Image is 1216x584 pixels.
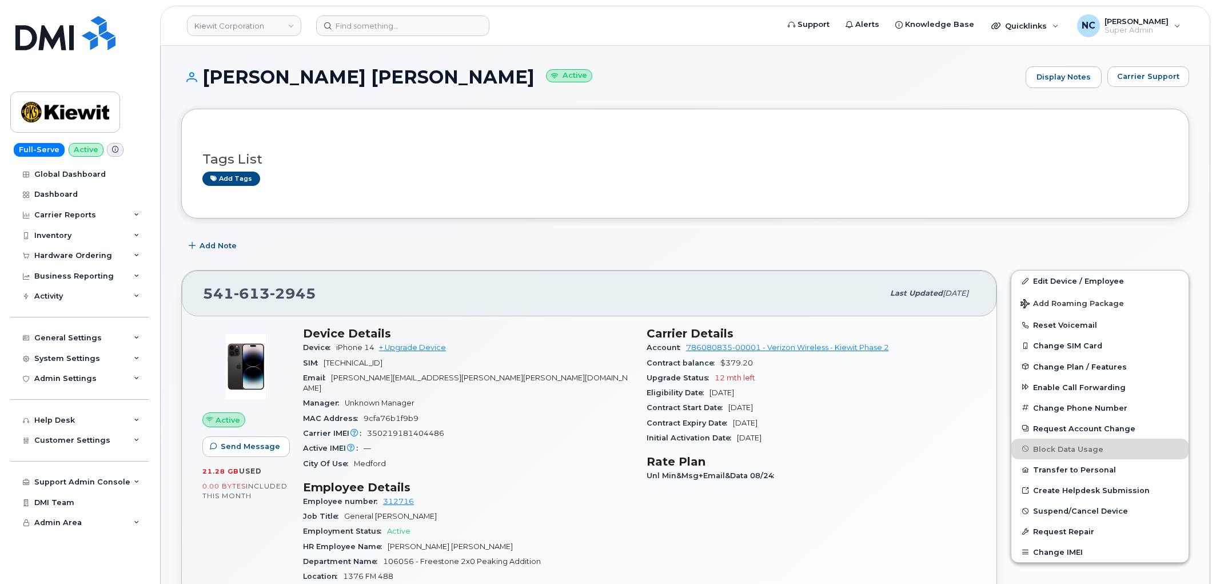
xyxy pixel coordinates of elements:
[647,359,720,367] span: Contract balance
[303,512,344,521] span: Job Title
[270,285,316,302] span: 2945
[686,343,889,352] a: 786080835-00001 - Verizon Wireless - Kiewit Phase 2
[203,285,316,302] span: 541
[202,172,260,186] a: Add tags
[1011,418,1189,439] button: Request Account Change
[364,444,371,452] span: —
[303,444,364,452] span: Active IMEI
[388,542,513,551] span: [PERSON_NAME] [PERSON_NAME]
[1033,507,1128,515] span: Suspend/Cancel Device
[303,399,345,407] span: Manager
[202,436,290,457] button: Send Message
[546,69,592,82] small: Active
[733,419,757,427] span: [DATE]
[1107,66,1189,87] button: Carrier Support
[1011,439,1189,459] button: Block Data Usage
[737,434,762,442] span: [DATE]
[216,415,240,426] span: Active
[303,429,367,438] span: Carrier IMEI
[303,480,633,494] h3: Employee Details
[647,343,686,352] span: Account
[303,572,343,581] span: Location
[647,327,976,340] h3: Carrier Details
[303,459,354,468] span: City Of Use
[364,414,418,423] span: 9cfa76b1f9b9
[647,455,976,468] h3: Rate Plan
[324,359,382,367] span: [TECHNICAL_ID]
[647,403,728,412] span: Contract Start Date
[1117,71,1179,82] span: Carrier Support
[715,374,755,382] span: 12 mth left
[303,542,388,551] span: HR Employee Name
[1026,66,1102,88] a: Display Notes
[720,359,753,367] span: $379.20
[181,236,246,256] button: Add Note
[943,289,968,297] span: [DATE]
[303,343,336,352] span: Device
[303,374,628,392] span: [PERSON_NAME][EMAIL_ADDRESS][PERSON_NAME][PERSON_NAME][DOMAIN_NAME]
[344,512,437,521] span: General [PERSON_NAME]
[303,359,324,367] span: SIM
[647,374,715,382] span: Upgrade Status
[1011,377,1189,398] button: Enable Call Forwarding
[181,67,1020,87] h1: [PERSON_NAME] [PERSON_NAME]
[367,429,444,438] span: 350219181404486
[383,557,541,566] span: 106056 - Freestone 2x0 Peaking Addition
[1011,398,1189,418] button: Change Phone Number
[303,414,364,423] span: MAC Address
[1011,291,1189,315] button: Add Roaming Package
[1011,315,1189,335] button: Reset Voicemail
[212,332,280,401] img: image20231002-3703462-njx0qo.jpeg
[234,285,270,302] span: 613
[728,403,753,412] span: [DATE]
[890,289,943,297] span: Last updated
[647,419,733,427] span: Contract Expiry Date
[647,388,709,397] span: Eligibility Date
[647,434,737,442] span: Initial Activation Date
[1020,299,1124,310] span: Add Roaming Package
[1033,383,1126,391] span: Enable Call Forwarding
[345,399,414,407] span: Unknown Manager
[1011,480,1189,500] a: Create Helpdesk Submission
[1166,534,1207,575] iframe: Messenger Launcher
[709,388,734,397] span: [DATE]
[343,572,393,581] span: 1376 FM 488
[1011,459,1189,480] button: Transfer to Personal
[1011,542,1189,562] button: Change IMEI
[202,152,1168,166] h3: Tags List
[1011,521,1189,542] button: Request Repair
[336,343,374,352] span: iPhone 14
[1011,271,1189,291] a: Edit Device / Employee
[1011,335,1189,356] button: Change SIM Card
[221,441,280,452] span: Send Message
[303,374,331,382] span: Email
[379,343,446,352] a: + Upgrade Device
[202,482,246,490] span: 0.00 Bytes
[1011,356,1189,377] button: Change Plan / Features
[1033,362,1127,371] span: Change Plan / Features
[303,327,633,340] h3: Device Details
[239,467,262,475] span: used
[202,467,239,475] span: 21.28 GB
[303,557,383,566] span: Department Name
[303,527,387,535] span: Employment Status
[383,497,414,506] a: 312716
[387,527,410,535] span: Active
[354,459,386,468] span: Medford
[647,471,780,480] span: Unl Min&Msg+Email&Data 08/24
[1011,500,1189,521] button: Suspend/Cancel Device
[200,240,237,251] span: Add Note
[303,497,383,506] span: Employee number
